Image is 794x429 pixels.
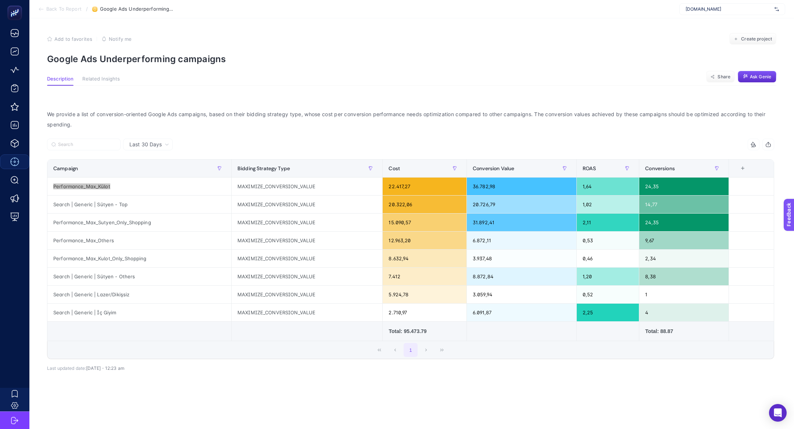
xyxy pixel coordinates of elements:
[47,76,74,82] span: Description
[718,74,730,80] span: Share
[467,304,576,321] div: 6.091,87
[583,165,596,171] span: ROAS
[389,165,400,171] span: Cost
[82,76,120,82] span: Related Insights
[232,178,382,195] div: MAXIMIZE_CONVERSION_VALUE
[383,250,466,267] div: 8.632,94
[686,6,772,12] span: [DOMAIN_NAME]
[47,76,74,86] button: Description
[54,36,92,42] span: Add to favorites
[577,268,639,285] div: 1,20
[577,214,639,231] div: 2,11
[750,74,771,80] span: Ask Genie
[706,71,735,83] button: Share
[577,286,639,303] div: 0,52
[41,109,780,130] div: We provide a list of conversion-oriented Google Ads campaigns, based on their bidding strategy ty...
[577,250,639,267] div: 0,46
[232,196,382,213] div: MAXIMIZE_CONVERSION_VALUE
[467,196,576,213] div: 20.726,79
[383,304,466,321] div: 2.710,97
[232,214,382,231] div: MAXIMIZE_CONVERSION_VALUE
[86,6,88,12] span: /
[639,178,729,195] div: 24,35
[577,178,639,195] div: 1,64
[232,286,382,303] div: MAXIMIZE_CONVERSION_VALUE
[47,304,231,321] div: Search | Generic | İç Giyim
[467,250,576,267] div: 3.937,48
[383,232,466,249] div: 12.963,20
[47,36,92,42] button: Add to favorites
[639,232,729,249] div: 9,67
[645,165,675,171] span: Conversions
[729,33,776,45] button: Create project
[232,250,382,267] div: MAXIMIZE_CONVERSION_VALUE
[467,214,576,231] div: 31.892,41
[100,6,174,12] span: Google Ads Underperforming campaigns
[58,142,116,147] input: Search
[639,304,729,321] div: 4
[47,268,231,285] div: Search | Generic | Sütyen - Others
[47,196,231,213] div: Search | Generic | Sütyen - Top
[101,36,132,42] button: Notify me
[404,343,418,357] button: 1
[775,6,779,13] img: svg%3e
[47,214,231,231] div: Performance_Max_Sutyen_Only_Shopping
[383,268,466,285] div: 7.412
[47,250,231,267] div: Performance_Max_Kulot_Only_Shopping
[82,76,120,86] button: Related Insights
[232,304,382,321] div: MAXIMIZE_CONVERSION_VALUE
[232,268,382,285] div: MAXIMIZE_CONVERSION_VALUE
[47,178,231,195] div: Performance_Max_Külot
[467,268,576,285] div: 8.872,84
[47,286,231,303] div: Search | Generic | Lazer/Dikişsiz
[467,232,576,249] div: 6.872,11
[383,196,466,213] div: 20.322,06
[741,36,772,42] span: Create project
[46,6,82,12] span: Back To Report
[735,165,741,182] div: 6 items selected
[53,165,78,171] span: Campaign
[383,286,466,303] div: 5.924,78
[467,178,576,195] div: 36.782,98
[109,36,132,42] span: Notify me
[47,365,86,371] span: Last updated date:
[577,304,639,321] div: 2,25
[639,268,729,285] div: 8,38
[4,2,28,8] span: Feedback
[47,232,231,249] div: Performance_Max_Others
[639,250,729,267] div: 2,34
[639,286,729,303] div: 1
[86,365,124,371] span: [DATE]・12:23 am
[736,165,750,171] div: +
[577,196,639,213] div: 1,02
[383,214,466,231] div: 15.090,57
[47,150,774,371] div: Last 30 Days
[389,328,461,335] div: Total: 95.473.79
[577,232,639,249] div: 0,53
[237,165,290,171] span: Bidding Strategy Type
[639,214,729,231] div: 24,35
[639,196,729,213] div: 14,77
[232,232,382,249] div: MAXIMIZE_CONVERSION_VALUE
[645,328,723,335] div: Total: 88.87
[129,141,162,148] span: Last 30 Days
[467,286,576,303] div: 3.059,94
[47,54,776,64] p: Google Ads Underperforming campaigns
[769,404,787,422] div: Open Intercom Messenger
[473,165,514,171] span: Conversion Value
[738,71,776,83] button: Ask Genie
[383,178,466,195] div: 22.417,27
